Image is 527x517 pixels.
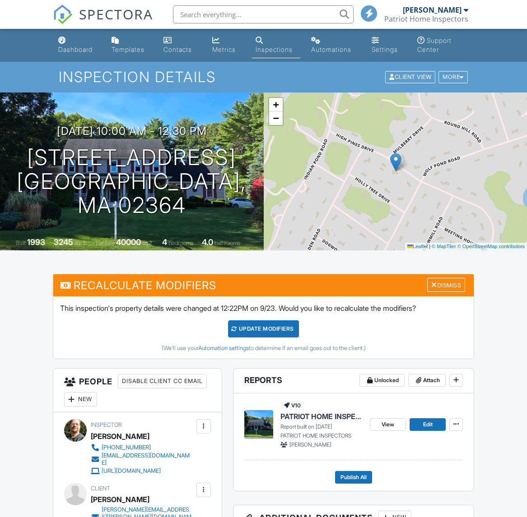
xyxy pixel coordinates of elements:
[269,98,283,111] a: Zoom in
[252,32,300,58] a: Inspections
[91,443,194,452] a: [PHONE_NUMBER]
[116,237,141,247] div: 40000
[417,37,452,53] div: Support Center
[59,69,469,85] h1: Inspection Details
[102,452,194,466] div: [EMAIL_ADDRESS][DOMAIN_NAME]
[53,274,474,296] h3: Recalculate Modifiers
[96,240,115,246] span: Lot Size
[53,296,474,359] div: This inspection's property details were changed at 12:22PM on 9/23. Would you like to recalculate...
[102,444,151,451] div: [PHONE_NUMBER]
[16,240,26,246] span: Built
[53,369,222,412] h3: People
[368,32,407,58] a: Settings
[54,237,73,247] div: 3245
[91,421,122,428] span: Inspector
[27,237,45,247] div: 1993
[384,73,438,80] a: Client View
[385,71,435,83] div: Client View
[163,46,192,53] div: Contacts
[438,71,468,83] div: More
[198,345,249,351] a: Automation settings
[112,46,145,53] div: Templates
[118,374,207,388] div: Disable Client CC Email
[160,32,201,58] a: Contacts
[91,493,149,506] div: [PERSON_NAME]
[79,5,153,23] span: SPECTORA
[427,278,465,292] div: Dismiss
[53,12,153,31] a: SPECTORA
[108,32,153,58] a: Templates
[308,32,360,58] a: Automations (Basic)
[75,240,87,246] span: sq. ft.
[403,5,462,14] div: [PERSON_NAME]
[58,46,93,53] div: Dashboard
[269,111,283,125] a: Zoom out
[60,345,467,352] div: (We'll use your to determine if an email goes out to the client.)
[173,5,354,23] input: Search everything...
[209,32,245,58] a: Metrics
[212,46,236,53] div: Metrics
[273,112,279,124] span: −
[14,146,249,217] h1: [STREET_ADDRESS] [GEOGRAPHIC_DATA], MA 02364
[102,467,161,475] div: [URL][DOMAIN_NAME]
[162,237,167,247] div: 4
[390,153,401,171] img: Marker
[91,452,194,466] a: [EMAIL_ADDRESS][DOMAIN_NAME]
[273,99,279,110] span: +
[57,125,207,137] h3: [DATE] 10:00 am - 12:30 pm
[91,466,194,475] a: [URL][DOMAIN_NAME]
[384,14,468,23] div: Patriot Home Inspectors
[432,244,456,249] a: © MapTiler
[414,32,472,58] a: Support Center
[53,5,73,24] img: The Best Home Inspection Software - Spectora
[228,320,299,337] div: UPDATE Modifiers
[311,46,351,53] div: Automations
[256,46,293,53] div: Inspections
[142,240,154,246] span: sq.ft.
[91,485,110,492] span: Client
[372,46,398,53] div: Settings
[407,244,428,249] a: Leaflet
[202,237,213,247] div: 4.0
[457,244,525,249] a: © OpenStreetMap contributors
[168,240,193,246] span: bedrooms
[215,240,240,246] span: bathrooms
[91,429,149,443] div: [PERSON_NAME]
[55,32,101,58] a: Dashboard
[64,392,97,406] div: New
[429,244,430,249] span: |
